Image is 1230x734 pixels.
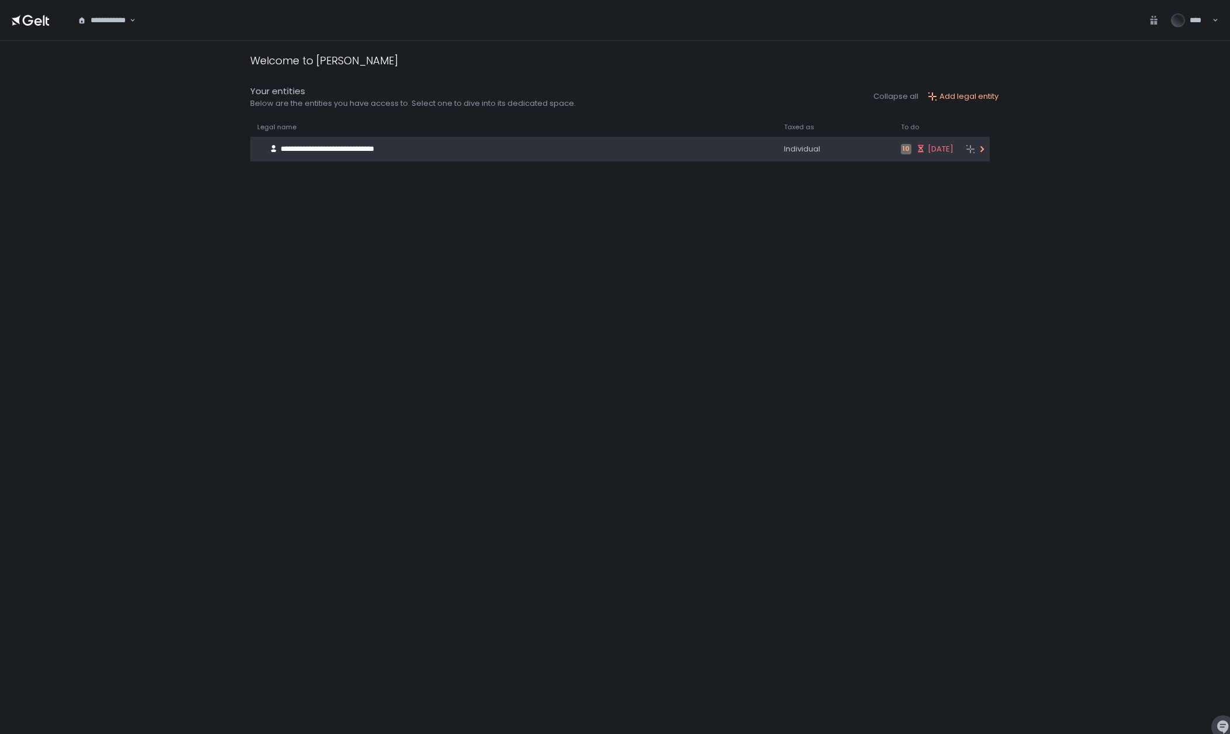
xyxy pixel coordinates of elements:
[250,98,576,109] div: Below are the entities you have access to. Select one to dive into its dedicated space.
[901,123,919,132] span: To do
[250,53,398,68] div: Welcome to [PERSON_NAME]
[128,15,129,26] input: Search for option
[784,144,887,154] div: Individual
[873,91,918,102] button: Collapse all
[928,91,998,102] button: Add legal entity
[928,144,953,154] span: [DATE]
[70,8,136,33] div: Search for option
[257,123,296,132] span: Legal name
[901,144,911,154] span: 10
[250,85,576,98] div: Your entities
[784,123,814,132] span: Taxed as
